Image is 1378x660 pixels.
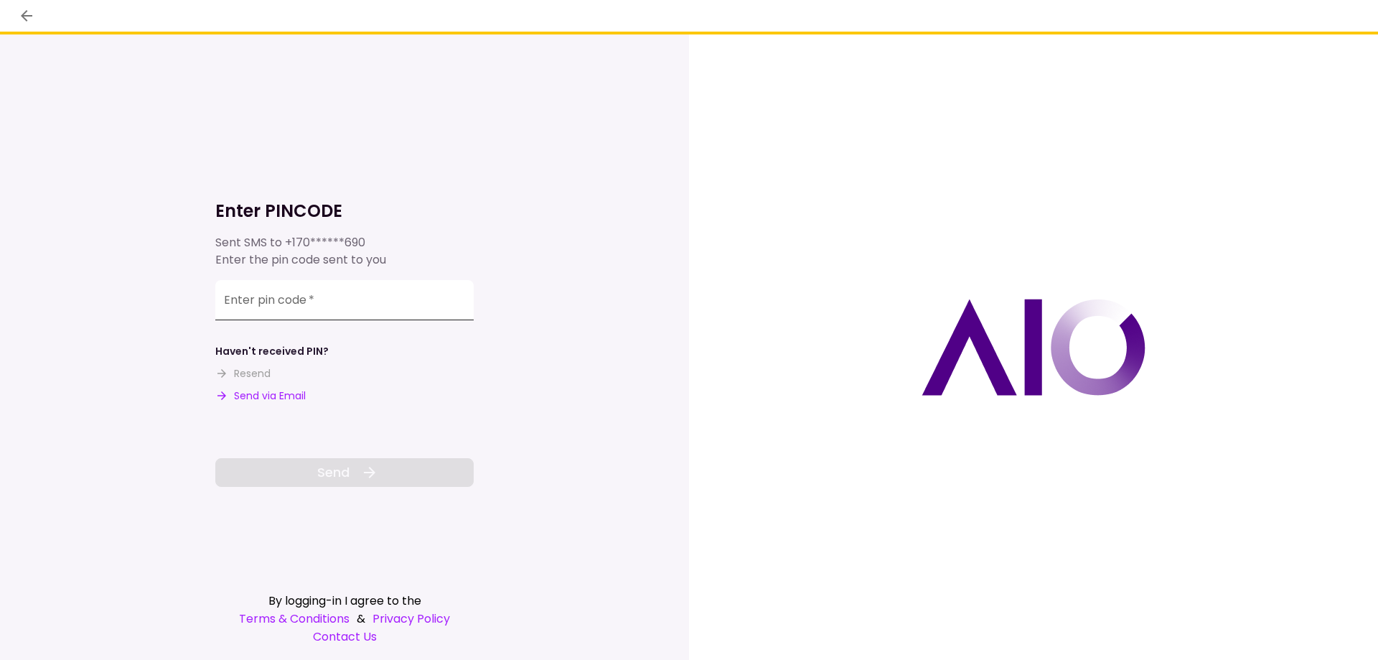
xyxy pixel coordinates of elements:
button: Send via Email [215,389,306,404]
button: Resend [215,366,271,381]
img: AIO logo [922,299,1145,396]
div: By logging-in I agree to the [215,592,474,610]
a: Contact Us [215,628,474,646]
div: Haven't received PIN? [215,344,329,359]
span: Send [317,463,350,482]
a: Terms & Conditions [239,610,350,628]
button: back [14,4,39,28]
div: Sent SMS to Enter the pin code sent to you [215,234,474,269]
button: Send [215,458,474,487]
h1: Enter PINCODE [215,200,474,223]
a: Privacy Policy [372,610,450,628]
div: & [215,610,474,628]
